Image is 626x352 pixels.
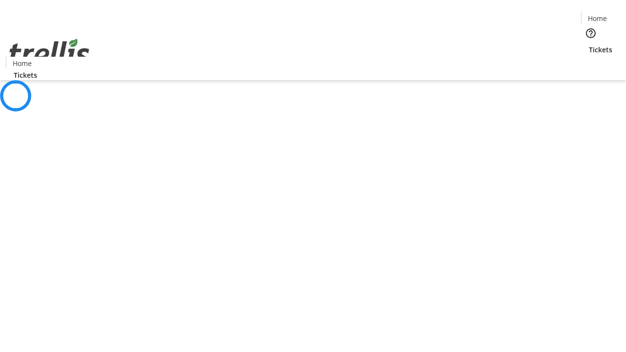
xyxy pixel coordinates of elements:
button: Help [581,23,601,43]
span: Home [13,58,32,68]
a: Tickets [6,70,45,80]
span: Tickets [14,70,37,80]
a: Home [581,13,613,23]
a: Tickets [581,44,620,55]
img: Orient E2E Organization Y7NcwNvPtw's Logo [6,28,93,77]
span: Tickets [589,44,612,55]
span: Home [588,13,607,23]
button: Cart [581,55,601,74]
a: Home [6,58,38,68]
